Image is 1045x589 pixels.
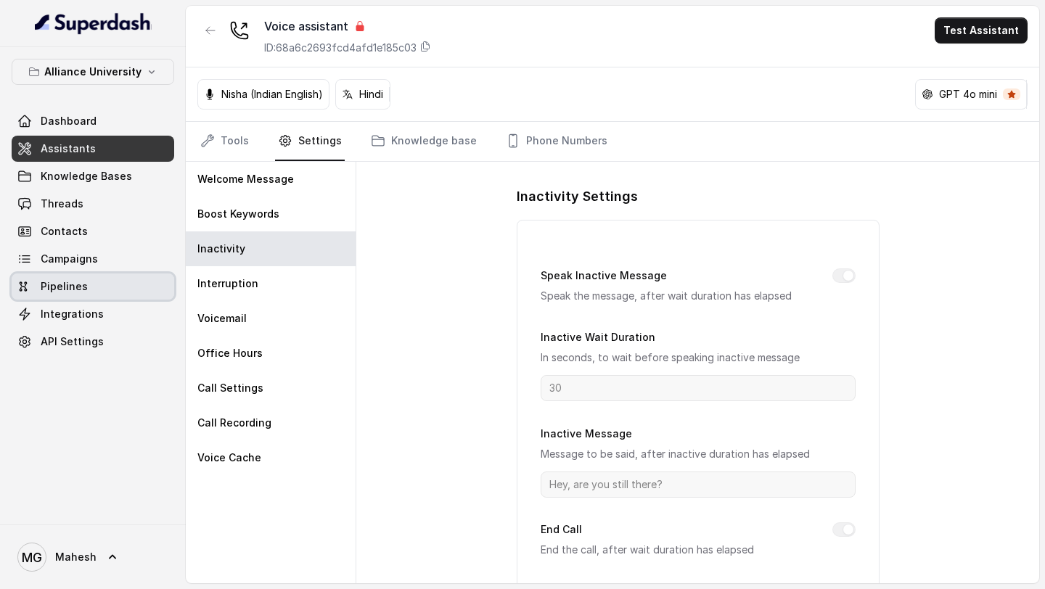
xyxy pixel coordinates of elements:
div: Voice assistant [264,17,431,35]
span: Mahesh [55,550,97,564]
span: Campaigns [41,252,98,266]
p: In seconds, to wait before speaking inactive message [541,349,856,366]
span: Assistants [41,141,96,156]
p: Speak the message, after wait duration has elapsed [541,287,809,305]
span: Knowledge Bases [41,169,132,184]
p: Message to be said, after inactive duration has elapsed [541,445,856,463]
img: light.svg [35,12,152,35]
a: Contacts [12,218,174,244]
a: Phone Numbers [503,122,610,161]
p: GPT 4o mini [939,87,997,102]
p: Voicemail [197,311,247,326]
span: Contacts [41,224,88,239]
a: Tools [197,122,252,161]
a: Campaigns [12,246,174,272]
span: Integrations [41,307,104,321]
p: Office Hours [197,346,263,361]
a: Pipelines [12,273,174,300]
svg: openai logo [922,88,933,100]
p: ID: 68a6c2693fcd4afd1e185c03 [264,41,417,55]
a: Knowledge base [368,122,480,161]
label: Inactive Wait Duration [541,331,655,343]
label: Inactive Message [541,427,632,440]
h1: Inactivity Settings [517,185,880,208]
p: Nisha (Indian English) [221,87,323,102]
p: Alliance University [44,63,142,81]
nav: Tabs [197,122,1028,161]
a: Dashboard [12,108,174,134]
p: Welcome Message [197,172,294,186]
p: Call Settings [197,381,263,395]
p: Interruption [197,276,258,291]
a: Threads [12,191,174,217]
span: Threads [41,197,83,211]
p: Inactivity [197,242,245,256]
text: MG [22,550,42,565]
label: Speak Inactive Message [541,267,667,284]
span: API Settings [41,334,104,349]
a: API Settings [12,329,174,355]
p: Voice Cache [197,450,261,465]
a: Assistants [12,136,174,162]
p: Call Recording [197,416,271,430]
p: Hindi [359,87,383,102]
a: Mahesh [12,537,174,577]
p: Boost Keywords [197,207,279,221]
span: Dashboard [41,114,97,128]
button: Alliance University [12,59,174,85]
label: End Call [541,521,582,538]
p: End the call, after wait duration has elapsed [541,541,809,559]
button: Test Assistant [935,17,1028,44]
span: Pipelines [41,279,88,294]
a: Knowledge Bases [12,163,174,189]
a: Integrations [12,301,174,327]
a: Settings [275,122,345,161]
